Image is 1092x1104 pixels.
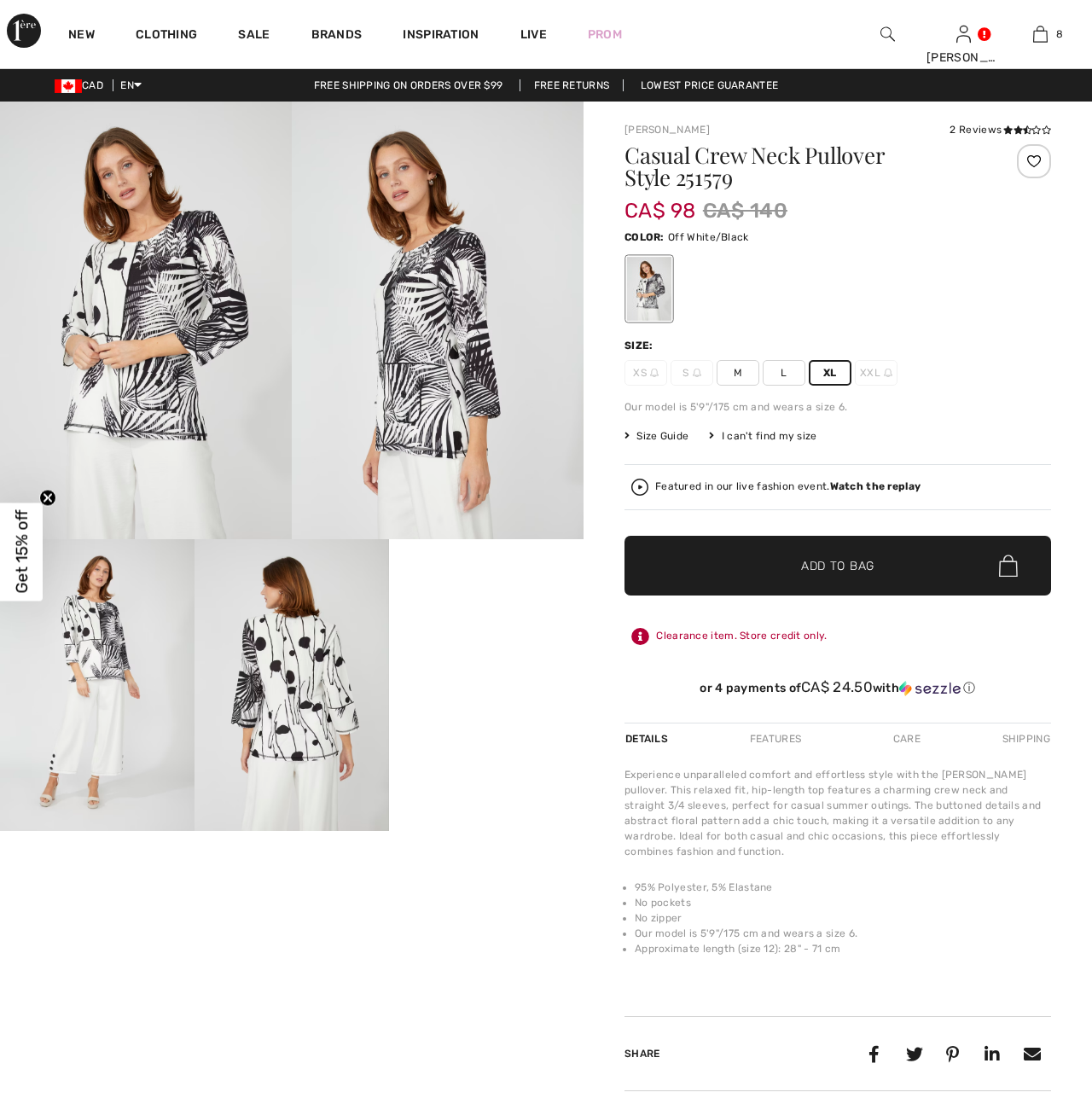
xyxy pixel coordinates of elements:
li: Approximate length (size 12): 28" - 71 cm [635,941,1051,956]
span: XS [624,360,667,386]
img: Canadian Dollar [55,79,82,93]
img: ring-m.svg [693,369,701,377]
a: Lowest Price Guarantee [627,79,793,91]
div: Shipping [998,723,1051,754]
div: 2 Reviews [950,122,1051,137]
div: or 4 payments of with [624,679,1051,696]
div: [PERSON_NAME] [926,49,1002,67]
img: My Bag [1033,24,1048,44]
div: Details [624,723,672,754]
a: Sign In [956,26,971,42]
video: Your browser does not support the video tag. [389,539,584,636]
span: Color: [624,231,665,243]
a: 8 [1002,24,1077,44]
a: Clothing [136,27,197,45]
span: Size Guide [624,428,688,444]
span: S [671,360,713,386]
h1: Casual Crew Neck Pullover Style 251579 [624,144,980,189]
img: search the website [880,24,895,44]
div: Featured in our live fashion event. [655,481,921,492]
div: or 4 payments ofCA$ 24.50withSezzle Click to learn more about Sezzle [624,679,1051,702]
a: Prom [588,26,622,44]
span: Off White/Black [668,231,749,243]
button: Close teaser [39,490,56,507]
a: [PERSON_NAME] [624,124,710,136]
a: Free shipping on orders over $99 [300,79,517,91]
span: XXL [855,360,897,386]
img: ring-m.svg [650,369,659,377]
a: Free Returns [520,79,624,91]
div: Care [879,723,935,754]
span: CAD [55,79,110,91]
div: Our model is 5'9"/175 cm and wears a size 6. [624,399,1051,415]
div: Clearance item. Store credit only. [624,621,1051,652]
img: Watch the replay [631,479,648,496]
strong: Watch the replay [830,480,921,492]
a: Live [520,26,547,44]
span: Add to Bag [801,557,874,575]
li: No zipper [635,910,1051,926]
img: Sezzle [899,681,961,696]
span: CA$ 98 [624,182,696,223]
li: 95% Polyester, 5% Elastane [635,880,1051,895]
li: No pockets [635,895,1051,910]
button: Add to Bag [624,536,1051,596]
div: Off White/Black [627,257,671,321]
iframe: Opens a widget where you can chat to one of our agents [981,976,1075,1019]
span: 8 [1056,26,1063,42]
span: XL [809,360,851,386]
li: Our model is 5'9"/175 cm and wears a size 6. [635,926,1051,941]
span: Share [624,1048,660,1060]
div: Experience unparalleled comfort and effortless style with the [PERSON_NAME] pullover. This relaxe... [624,767,1051,859]
a: New [68,27,95,45]
div: I can't find my size [709,428,816,444]
img: My Info [956,24,971,44]
div: Features [735,723,816,754]
span: M [717,360,759,386]
img: 1ère Avenue [7,14,41,48]
span: Inspiration [403,27,479,45]
img: Casual Crew Neck Pullover Style 251579. 2 [292,102,584,539]
a: Brands [311,27,363,45]
span: L [763,360,805,386]
span: Get 15% off [12,510,32,594]
span: CA$ 24.50 [801,678,873,695]
span: CA$ 140 [703,195,787,226]
img: Bag.svg [999,555,1018,577]
img: ring-m.svg [884,369,892,377]
a: Sale [238,27,270,45]
img: Casual Crew Neck Pullover Style 251579. 4 [195,539,389,831]
div: Size: [624,338,657,353]
span: EN [120,79,142,91]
